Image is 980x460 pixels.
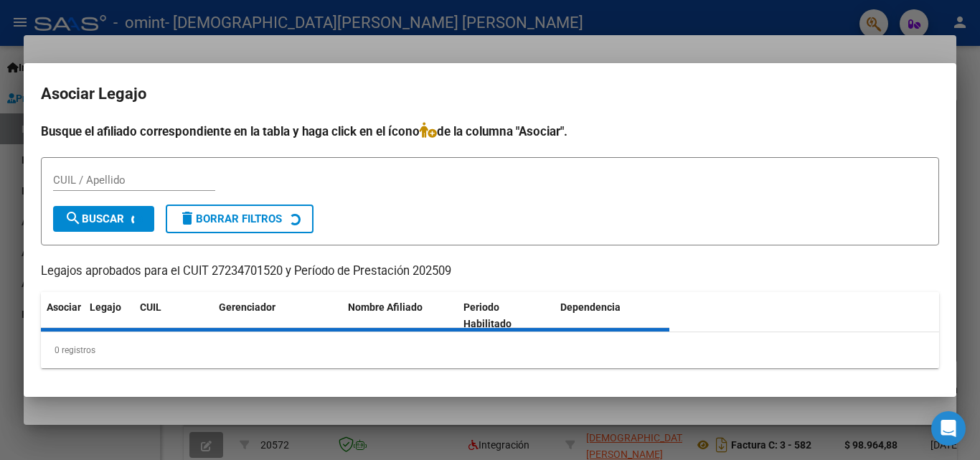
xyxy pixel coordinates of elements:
[53,206,154,232] button: Buscar
[560,301,621,313] span: Dependencia
[90,301,121,313] span: Legajo
[166,205,314,233] button: Borrar Filtros
[41,292,84,339] datatable-header-cell: Asociar
[179,212,282,225] span: Borrar Filtros
[140,301,161,313] span: CUIL
[219,301,275,313] span: Gerenciador
[84,292,134,339] datatable-header-cell: Legajo
[41,122,939,141] h4: Busque el afiliado correspondiente en la tabla y haga click en el ícono de la columna "Asociar".
[463,301,512,329] span: Periodo Habilitado
[47,301,81,313] span: Asociar
[65,212,124,225] span: Buscar
[213,292,342,339] datatable-header-cell: Gerenciador
[65,210,82,227] mat-icon: search
[41,80,939,108] h2: Asociar Legajo
[555,292,670,339] datatable-header-cell: Dependencia
[41,332,939,368] div: 0 registros
[931,411,966,446] div: Open Intercom Messenger
[41,263,939,281] p: Legajos aprobados para el CUIT 27234701520 y Período de Prestación 202509
[458,292,555,339] datatable-header-cell: Periodo Habilitado
[179,210,196,227] mat-icon: delete
[342,292,458,339] datatable-header-cell: Nombre Afiliado
[134,292,213,339] datatable-header-cell: CUIL
[348,301,423,313] span: Nombre Afiliado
